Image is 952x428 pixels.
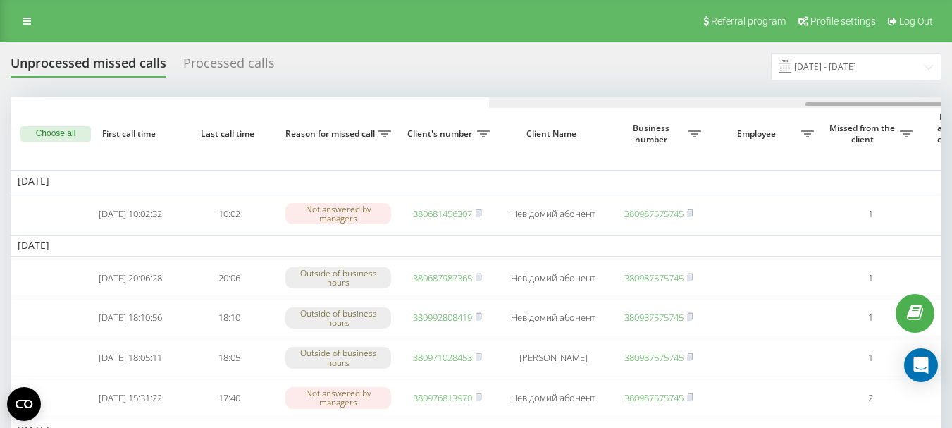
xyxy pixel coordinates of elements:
[413,207,472,220] a: 380681456307
[821,379,920,417] td: 2
[285,128,378,140] span: Reason for missed call
[81,259,180,297] td: [DATE] 20:06:28
[81,379,180,417] td: [DATE] 15:31:22
[413,391,472,404] a: 380976813970
[617,123,688,145] span: Business number
[81,299,180,336] td: [DATE] 18:10:56
[285,307,391,329] div: Outside of business hours
[180,259,278,297] td: 20:06
[821,339,920,377] td: 1
[624,351,684,364] a: 380987575745
[191,128,267,140] span: Last call time
[821,195,920,233] td: 1
[624,311,684,324] a: 380987575745
[81,339,180,377] td: [DATE] 18:05:11
[413,271,472,284] a: 380687987365
[497,259,610,297] td: Невідомий абонент
[497,379,610,417] td: Невідомий абонент
[497,195,610,233] td: Невідомий абонент
[183,56,275,78] div: Processed calls
[821,299,920,336] td: 1
[11,56,166,78] div: Unprocessed missed calls
[624,207,684,220] a: 380987575745
[899,16,933,27] span: Log Out
[285,267,391,288] div: Outside of business hours
[413,351,472,364] a: 380971028453
[285,387,391,408] div: Not answered by managers
[828,123,900,145] span: Missed from the client
[7,387,41,421] button: Open CMP widget
[509,128,598,140] span: Client Name
[810,16,876,27] span: Profile settings
[180,379,278,417] td: 17:40
[821,259,920,297] td: 1
[20,126,91,142] button: Choose all
[180,339,278,377] td: 18:05
[711,16,786,27] span: Referral program
[497,299,610,336] td: Невідомий абонент
[92,128,168,140] span: First call time
[715,128,801,140] span: Employee
[624,391,684,404] a: 380987575745
[81,195,180,233] td: [DATE] 10:02:32
[285,203,391,224] div: Not answered by managers
[904,348,938,382] div: Open Intercom Messenger
[497,339,610,377] td: [PERSON_NAME]
[413,311,472,324] a: 380992808419
[285,347,391,368] div: Outside of business hours
[180,195,278,233] td: 10:02
[624,271,684,284] a: 380987575745
[180,299,278,336] td: 18:10
[405,128,477,140] span: Client's number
